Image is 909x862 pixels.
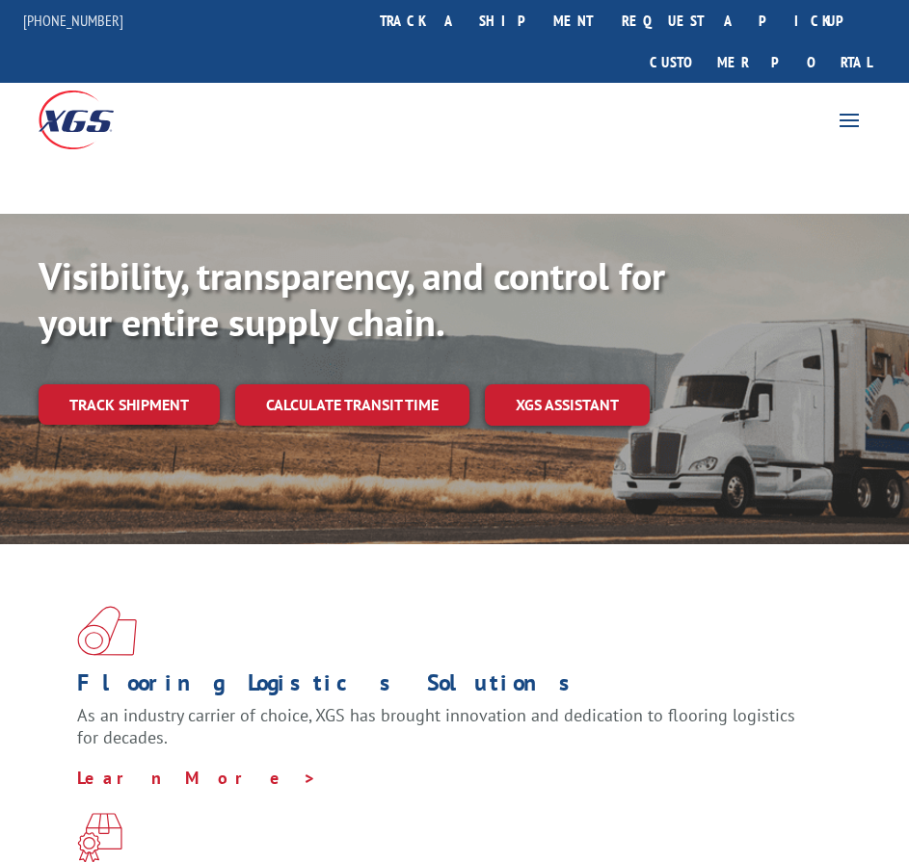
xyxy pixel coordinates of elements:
img: xgs-icon-total-supply-chain-intelligence-red [77,606,137,656]
b: Visibility, transparency, and control for your entire supply chain. [39,250,665,347]
span: As an industry carrier of choice, XGS has brought innovation and dedication to flooring logistics... [77,704,795,749]
a: [PHONE_NUMBER] [23,11,123,30]
a: Track shipment [39,384,220,425]
a: XGS ASSISTANT [485,384,650,426]
h1: Flooring Logistics Solutions [77,671,817,704]
a: Learn More > [77,767,317,789]
a: Calculate transit time [235,384,469,426]
a: Customer Portal [635,41,886,83]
